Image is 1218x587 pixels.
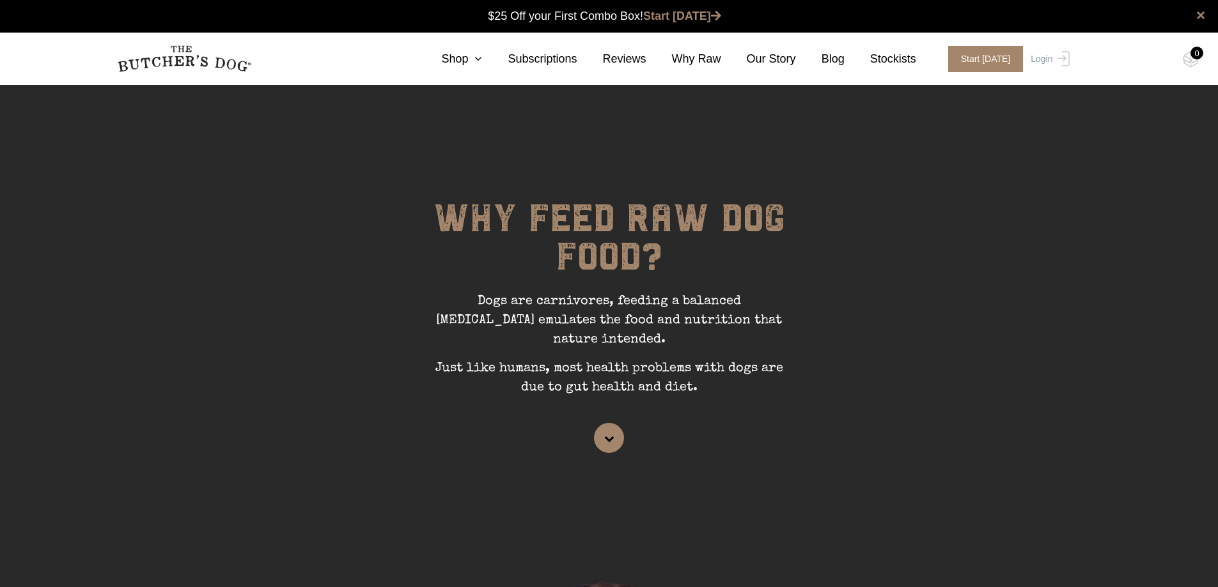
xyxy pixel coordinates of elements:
a: Start [DATE] [643,10,721,22]
a: Shop [416,50,482,68]
a: Blog [796,50,845,68]
a: Stockists [845,50,916,68]
a: Subscriptions [482,50,577,68]
a: Why Raw [646,50,721,68]
a: Reviews [577,50,646,68]
a: close [1196,8,1205,23]
p: Just like humans, most health problems with dogs are due to gut health and diet. [418,359,801,407]
div: 0 [1191,47,1203,59]
a: Our Story [721,50,796,68]
a: Login [1027,46,1069,72]
p: Dogs are carnivores, feeding a balanced [MEDICAL_DATA] emulates the food and nutrition that natur... [418,292,801,359]
span: Start [DATE] [948,46,1024,72]
img: TBD_Cart-Empty.png [1183,51,1199,68]
a: Start [DATE] [935,46,1028,72]
h1: WHY FEED RAW DOG FOOD? [418,199,801,292]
